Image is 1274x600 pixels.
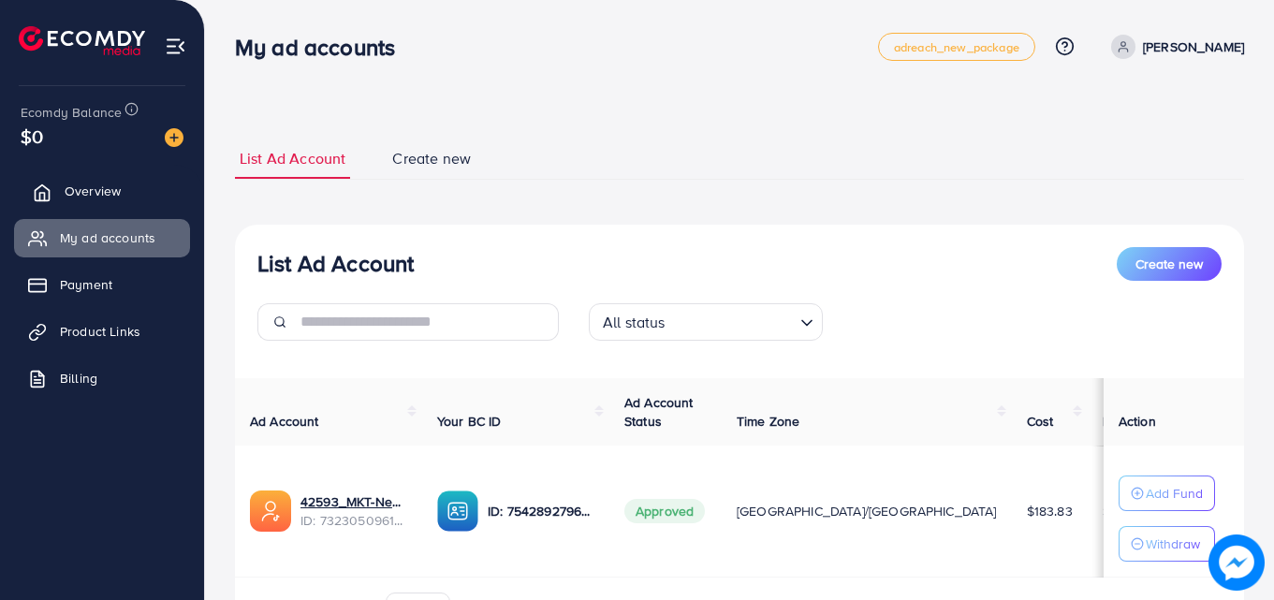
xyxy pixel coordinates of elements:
span: [GEOGRAPHIC_DATA]/[GEOGRAPHIC_DATA] [737,502,997,520]
button: Add Fund [1119,476,1215,511]
a: 42593_MKT-New_1705030690861 [300,492,407,511]
img: menu [165,36,186,57]
div: <span class='underline'>42593_MKT-New_1705030690861</span></br>7323050961424007170 [300,492,407,531]
span: Time Zone [737,412,799,431]
p: Withdraw [1146,533,1200,555]
span: List Ad Account [240,148,345,169]
div: Search for option [589,303,823,341]
p: ID: 7542892796370649089 [488,500,594,522]
button: Withdraw [1119,526,1215,562]
span: $0 [21,123,43,150]
span: All status [599,309,669,336]
a: Payment [14,266,190,303]
p: [PERSON_NAME] [1143,36,1244,58]
a: [PERSON_NAME] [1104,35,1244,59]
a: Overview [14,172,190,210]
button: Create new [1117,247,1222,281]
span: adreach_new_package [894,41,1019,53]
span: Billing [60,369,97,388]
span: My ad accounts [60,228,155,247]
span: Cost [1027,412,1054,431]
img: ic-ba-acc.ded83a64.svg [437,490,478,532]
input: Search for option [671,305,793,336]
span: $183.83 [1027,502,1073,520]
h3: List Ad Account [257,250,414,277]
a: My ad accounts [14,219,190,256]
span: Product Links [60,322,140,341]
span: ID: 7323050961424007170 [300,511,407,530]
span: Your BC ID [437,412,502,431]
p: Add Fund [1146,482,1203,505]
span: Payment [60,275,112,294]
img: ic-ads-acc.e4c84228.svg [250,490,291,532]
span: Create new [392,148,471,169]
span: Ad Account [250,412,319,431]
img: image [165,128,183,147]
a: Billing [14,359,190,397]
img: logo [19,26,145,55]
span: Overview [65,182,121,200]
span: Create new [1135,255,1203,273]
img: image [1208,534,1265,591]
span: Ad Account Status [624,393,694,431]
h3: My ad accounts [235,34,410,61]
span: Ecomdy Balance [21,103,122,122]
a: adreach_new_package [878,33,1035,61]
span: Action [1119,412,1156,431]
span: Approved [624,499,705,523]
a: Product Links [14,313,190,350]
